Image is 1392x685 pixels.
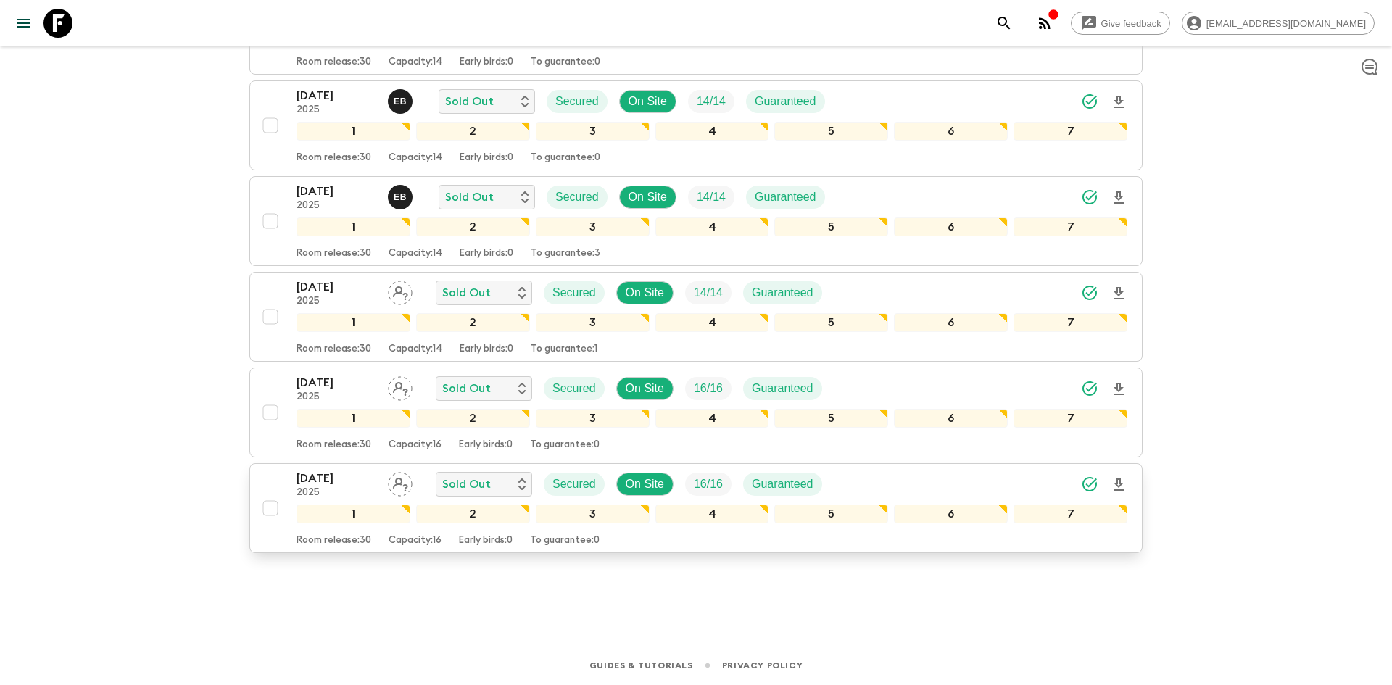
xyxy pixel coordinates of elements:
p: [DATE] [297,183,376,200]
p: Early birds: 0 [460,344,513,355]
p: Capacity: 14 [389,152,442,164]
p: 14 / 14 [697,188,726,206]
div: On Site [616,473,674,496]
div: 1 [297,122,410,141]
div: 5 [774,409,888,428]
p: [DATE] [297,87,376,104]
button: [DATE]2025Assign pack leaderSold OutSecuredOn SiteTrip FillGuaranteed1234567Room release:30Capaci... [249,463,1143,553]
p: Sold Out [442,284,491,302]
button: [DATE]2025Assign pack leaderSold OutSecuredOn SiteTrip FillGuaranteed1234567Room release:30Capaci... [249,272,1143,362]
div: 6 [894,122,1008,141]
p: Secured [552,380,596,397]
div: 7 [1014,313,1127,332]
div: Secured [547,186,608,209]
p: Capacity: 16 [389,439,442,451]
span: Erild Balla [388,94,415,105]
p: Guaranteed [752,380,813,397]
div: On Site [616,281,674,304]
p: Sold Out [442,380,491,397]
div: 3 [536,409,650,428]
div: 3 [536,217,650,236]
div: 5 [774,217,888,236]
svg: Download Onboarding [1110,285,1127,302]
div: 4 [655,217,769,236]
div: 3 [536,313,650,332]
p: 14 / 14 [697,93,726,110]
span: Give feedback [1093,18,1169,29]
button: [DATE]2025Erild BallaSold OutSecuredOn SiteTrip FillGuaranteed1234567Room release:30Capacity:14Ea... [249,80,1143,170]
p: On Site [629,188,667,206]
p: Early birds: 0 [459,439,513,451]
p: Secured [555,188,599,206]
p: Guaranteed [755,188,816,206]
div: Secured [547,90,608,113]
p: 2025 [297,104,376,116]
div: 4 [655,505,769,523]
div: 3 [536,505,650,523]
p: Secured [552,476,596,493]
p: Early birds: 0 [459,535,513,547]
a: Give feedback [1071,12,1170,35]
div: 4 [655,313,769,332]
div: 2 [416,217,530,236]
span: [EMAIL_ADDRESS][DOMAIN_NAME] [1198,18,1374,29]
div: 6 [894,505,1008,523]
p: Guaranteed [755,93,816,110]
p: To guarantee: 0 [531,57,600,68]
p: [DATE] [297,278,376,296]
div: 6 [894,409,1008,428]
p: Capacity: 14 [389,344,442,355]
p: Secured [555,93,599,110]
span: Assign pack leader [388,285,413,296]
p: Secured [552,284,596,302]
p: Guaranteed [752,284,813,302]
span: Erild Balla [388,189,415,201]
button: menu [9,9,38,38]
p: Capacity: 14 [389,248,442,260]
svg: Download Onboarding [1110,476,1127,494]
p: Room release: 30 [297,152,371,164]
p: Sold Out [445,93,494,110]
button: EB [388,185,415,209]
p: E B [394,96,407,107]
svg: Download Onboarding [1110,94,1127,111]
a: Guides & Tutorials [589,657,693,673]
p: To guarantee: 0 [530,535,600,547]
p: [DATE] [297,470,376,487]
svg: Synced Successfully [1081,476,1098,493]
span: Assign pack leader [388,476,413,488]
button: [DATE]2025Assign pack leaderSold OutSecuredOn SiteTrip FillGuaranteed1234567Room release:30Capaci... [249,368,1143,457]
p: On Site [629,93,667,110]
div: 1 [297,217,410,236]
p: Early birds: 0 [460,152,513,164]
button: [DATE]2025Erild BallaSold OutSecuredOn SiteTrip FillGuaranteed1234567Room release:30Capacity:14Ea... [249,176,1143,266]
p: 2025 [297,200,376,212]
svg: Synced Successfully [1081,93,1098,110]
p: To guarantee: 3 [531,248,600,260]
div: 3 [536,122,650,141]
div: 4 [655,409,769,428]
p: On Site [626,380,664,397]
div: On Site [619,186,676,209]
div: 5 [774,505,888,523]
p: Room release: 30 [297,57,371,68]
div: 7 [1014,505,1127,523]
p: Sold Out [445,188,494,206]
div: 2 [416,409,530,428]
svg: Synced Successfully [1081,188,1098,206]
div: 1 [297,313,410,332]
p: To guarantee: 1 [531,344,597,355]
p: Room release: 30 [297,248,371,260]
div: 7 [1014,409,1127,428]
p: [DATE] [297,374,376,391]
div: On Site [616,377,674,400]
div: [EMAIL_ADDRESS][DOMAIN_NAME] [1182,12,1375,35]
p: On Site [626,284,664,302]
div: 2 [416,313,530,332]
div: 5 [774,313,888,332]
p: To guarantee: 0 [530,439,600,451]
div: Trip Fill [688,90,734,113]
button: search adventures [990,9,1019,38]
div: 1 [297,505,410,523]
div: 1 [297,409,410,428]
